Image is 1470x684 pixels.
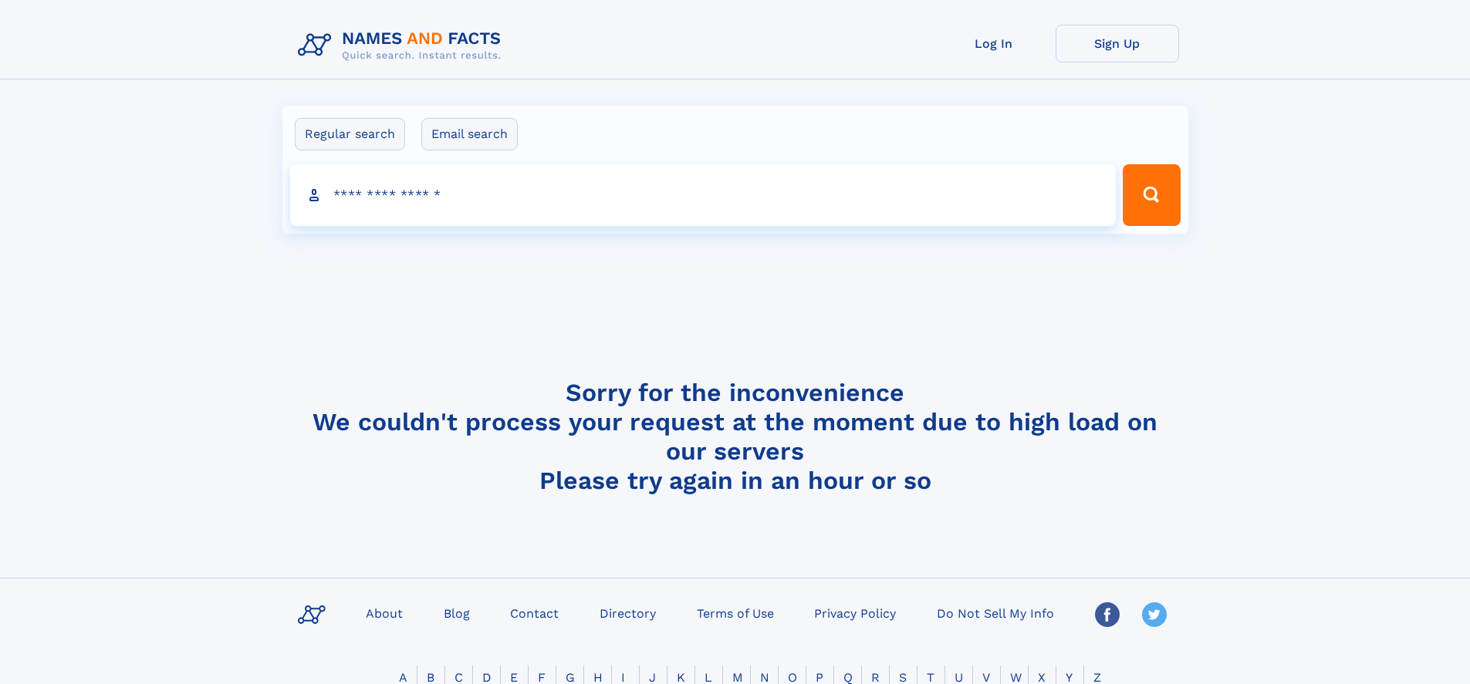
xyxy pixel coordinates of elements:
a: Log In [932,25,1056,62]
label: Regular search [295,118,405,150]
a: Sign Up [1056,25,1179,62]
a: Do Not Sell My Info [931,601,1060,624]
img: Twitter [1142,602,1167,627]
input: search input [290,164,1117,226]
button: Search Button [1123,164,1180,226]
a: About [360,601,409,624]
img: Facebook [1095,602,1120,627]
a: Contact [504,601,565,624]
label: Email search [421,118,518,150]
img: Logo Names and Facts [292,25,514,66]
a: Terms of Use [691,601,780,624]
h4: Sorry for the inconvenience We couldn't process your request at the moment due to high load on ou... [292,378,1179,495]
a: Directory [593,601,662,624]
a: Blog [438,601,476,624]
a: Privacy Policy [808,601,902,624]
